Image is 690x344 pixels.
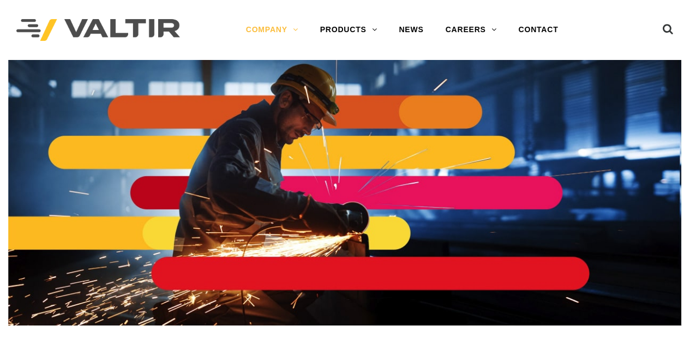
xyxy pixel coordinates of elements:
a: CONTACT [508,19,569,41]
a: CAREERS [435,19,508,41]
a: COMPANY [235,19,309,41]
a: NEWS [388,19,434,41]
img: Valtir [16,19,180,41]
a: PRODUCTS [309,19,388,41]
